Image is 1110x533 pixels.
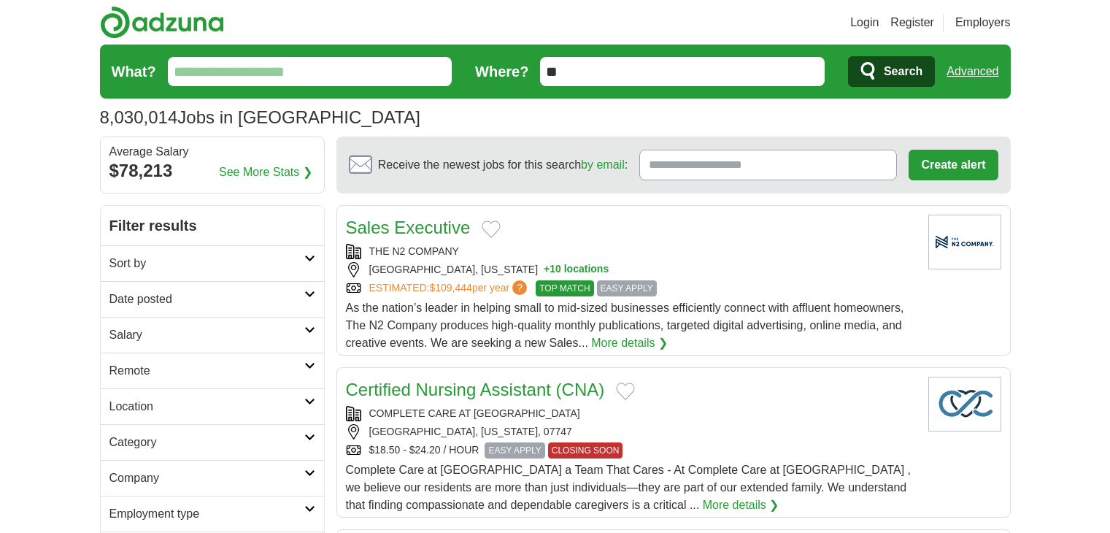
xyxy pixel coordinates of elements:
[890,14,934,31] a: Register
[112,61,156,83] label: What?
[100,104,178,131] span: 8,030,014
[544,262,550,277] span: +
[581,158,625,171] a: by email
[109,146,315,158] div: Average Salary
[548,442,623,459] span: CLOSING SOON
[536,280,593,296] span: TOP MATCH
[703,496,779,514] a: More details ❯
[346,464,911,511] span: Complete Care at [GEOGRAPHIC_DATA] a Team That Cares - At Complete Care at [GEOGRAPHIC_DATA] , we...
[101,245,324,281] a: Sort by
[100,107,420,127] h1: Jobs in [GEOGRAPHIC_DATA]
[591,334,668,352] a: More details ❯
[378,156,628,174] span: Receive the newest jobs for this search :
[346,244,917,259] div: THE N2 COMPANY
[597,280,657,296] span: EASY APPLY
[346,442,917,459] div: $18.50 - $24.20 / HOUR
[109,158,315,184] div: $78,213
[109,469,304,487] h2: Company
[928,215,1001,269] img: Company logo
[109,398,304,415] h2: Location
[109,326,304,344] h2: Salary
[429,282,471,294] span: $109,444
[101,206,324,245] h2: Filter results
[850,14,879,31] a: Login
[616,383,635,400] button: Add to favorite jobs
[101,281,324,317] a: Date posted
[109,291,304,308] h2: Date posted
[101,424,324,460] a: Category
[346,218,471,237] a: Sales Executive
[346,406,917,421] div: COMPLETE CARE AT [GEOGRAPHIC_DATA]
[369,280,531,296] a: ESTIMATED:$109,444per year?
[346,380,605,399] a: Certified Nursing Assistant (CNA)
[101,353,324,388] a: Remote
[475,61,528,83] label: Where?
[101,496,324,532] a: Employment type
[101,317,324,353] a: Salary
[101,460,324,496] a: Company
[928,377,1001,432] img: Company logo
[947,57,998,86] a: Advanced
[485,442,544,459] span: EASY APPLY
[512,280,527,295] span: ?
[884,57,922,86] span: Search
[346,262,917,277] div: [GEOGRAPHIC_DATA], [US_STATE]
[100,6,224,39] img: Adzuna logo
[346,424,917,440] div: [GEOGRAPHIC_DATA], [US_STATE], 07747
[346,302,904,349] span: As the nation’s leader in helping small to mid-sized businesses efficiently connect with affluent...
[848,56,935,87] button: Search
[109,255,304,272] h2: Sort by
[955,14,1011,31] a: Employers
[544,262,609,277] button: +10 locations
[482,221,501,238] button: Add to favorite jobs
[109,362,304,380] h2: Remote
[909,150,998,180] button: Create alert
[219,164,312,181] a: See More Stats ❯
[109,505,304,523] h2: Employment type
[101,388,324,424] a: Location
[109,434,304,451] h2: Category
